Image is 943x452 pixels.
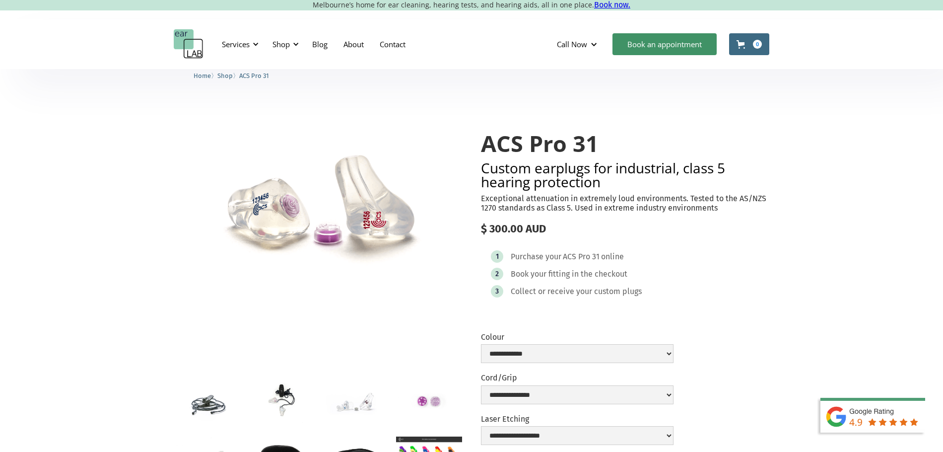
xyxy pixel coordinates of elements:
[304,30,336,59] a: Blog
[217,71,233,80] a: Shop
[563,252,600,262] div: ACS Pro 31
[495,270,499,278] div: 2
[174,29,203,59] a: home
[222,39,250,49] div: Services
[396,379,462,424] a: open lightbox
[549,29,607,59] div: Call Now
[372,30,413,59] a: Contact
[217,72,233,79] span: Shop
[336,30,372,59] a: About
[481,131,769,156] h1: ACS Pro 31
[481,373,674,382] label: Cord/Grip
[481,194,769,213] p: Exceptional attenuation in extremely loud environments. Tested to the AS/NZS 1270 standards as Cl...
[557,39,587,49] div: Call Now
[239,71,269,80] a: ACS Pro 31
[322,379,388,428] a: open lightbox
[194,71,217,81] li: 〉
[496,253,499,260] div: 1
[511,287,642,297] div: Collect or receive your custom plugs
[239,72,269,79] span: ACS Pro 31
[272,39,290,49] div: Shop
[194,72,211,79] span: Home
[753,40,762,49] div: 0
[217,71,239,81] li: 〉
[174,111,462,309] a: open lightbox
[601,252,624,262] div: online
[495,288,499,295] div: 3
[174,379,240,429] a: open lightbox
[481,414,674,424] label: Laser Etching
[481,223,769,235] div: $ 300.00 AUD
[248,379,314,423] a: open lightbox
[511,252,561,262] div: Purchase your
[174,111,462,309] img: ACS Pro 31
[216,29,262,59] div: Services
[729,33,769,55] a: Open cart
[481,332,674,342] label: Colour
[481,161,769,189] h2: Custom earplugs for industrial, class 5 hearing protection
[267,29,302,59] div: Shop
[511,269,627,279] div: Book your fitting in the checkout
[612,33,717,55] a: Book an appointment
[194,71,211,80] a: Home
